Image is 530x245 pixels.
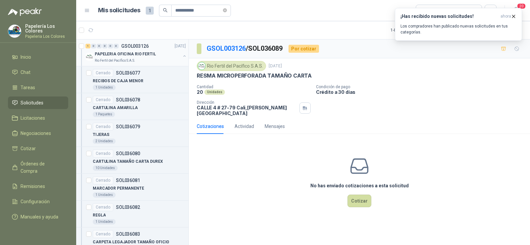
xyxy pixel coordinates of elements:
div: 0 [97,44,102,48]
span: Órdenes de Compra [21,160,62,175]
div: Cotizaciones [197,123,224,130]
button: Cotizar [347,195,371,207]
a: Cotizar [8,142,68,155]
a: CerradoSOL036081MARCADOR PERMANENTE1 Unidades [76,174,188,201]
p: MARCADOR PERMANENTE [93,185,144,192]
p: GSOL003126 [121,44,149,48]
a: CerradoSOL036077RECIBOS DE CAJA MENOR1 Unidades [76,66,188,93]
p: SOL036083 [116,232,140,236]
h1: Mis solicitudes [98,6,140,15]
span: Tareas [21,84,35,91]
div: 0 [102,44,107,48]
h3: ¡Has recibido nuevas solicitudes! [400,14,498,19]
p: SOL036079 [116,124,140,129]
img: Logo peakr [8,8,42,16]
p: Papeleria Los Colores [25,34,68,38]
div: 0 [91,44,96,48]
a: CerradoSOL036080CARTULINA TAMAÑO CARTA DUREX10 Unidades [76,147,188,174]
p: TIJERAS [93,132,109,138]
button: ¡Has recibido nuevas solicitudes!ahora Los compradores han publicado nuevas solicitudes en tus ca... [395,8,522,41]
p: Rio Fertil del Pacífico S.A.S. [95,58,135,63]
div: Cerrado [93,230,113,238]
div: 10 Unidades [93,165,118,171]
div: Por cotizar [289,45,319,53]
div: 1 - 8 de 8 [391,25,424,35]
p: [DATE] [269,63,282,69]
span: Negociaciones [21,130,51,137]
p: REGLA [93,212,106,218]
span: Inicio [21,53,31,61]
span: Configuración [21,198,50,205]
span: Remisiones [21,183,45,190]
div: 1 Paquetes [93,112,115,117]
div: Cerrado [93,69,113,77]
img: Company Logo [8,25,21,37]
p: SOL036081 [116,178,140,183]
span: Solicitudes [21,99,43,106]
button: 20 [510,5,522,17]
p: Condición de pago [316,85,527,89]
a: Licitaciones [8,112,68,124]
span: search [163,8,168,13]
div: 1 [85,44,90,48]
a: Órdenes de Compra [8,157,68,177]
p: SOL036077 [116,71,140,75]
span: 20 [517,3,526,9]
a: Tareas [8,81,68,94]
div: 1 Unidades [93,85,116,90]
div: Cerrado [93,96,113,104]
a: CerradoSOL036079TIJERAS2 Unidades [76,120,188,147]
p: / SOL036089 [207,43,283,54]
div: 2 Unidades [93,139,116,144]
a: 1 0 0 0 0 0 GSOL003126[DATE] Company LogoPAPELERIA OFICINA RIO FERTILRio Fertil del Pacífico S.A.S. [85,42,187,63]
img: Company Logo [198,62,205,70]
h3: No has enviado cotizaciones a esta solicitud [310,182,409,189]
div: 1 Unidades [93,219,116,224]
p: Crédito a 30 días [316,89,527,95]
span: 1 [146,7,154,15]
p: CALLE 4 # 27-79 Cali , [PERSON_NAME][GEOGRAPHIC_DATA] [197,105,297,116]
p: Los compradores han publicado nuevas solicitudes en tus categorías. [400,23,516,35]
span: Chat [21,69,30,76]
p: [DATE] [175,43,186,49]
div: Cerrado [93,203,113,211]
div: Cerrado [93,123,113,131]
p: RESMA MICROPERFORADA TAMAÑO CARTA [197,72,312,79]
a: GSOL003126 [207,44,246,52]
div: Rio Fertil del Pacífico S.A.S. [197,61,266,71]
a: Chat [8,66,68,79]
div: Unidades [204,90,225,95]
p: SOL036078 [116,97,140,102]
div: Cerrado [93,176,113,184]
p: Cantidad [197,85,311,89]
a: CerradoSOL036078CARTULINA AMARILLA1 Paquetes [76,93,188,120]
span: Manuales y ayuda [21,213,58,220]
a: CerradoSOL036082REGLA1 Unidades [76,201,188,227]
div: 0 [114,44,119,48]
p: Dirección [197,100,297,105]
div: 1 Unidades [93,192,116,198]
span: close-circle [223,8,227,12]
span: Licitaciones [21,114,45,122]
a: Solicitudes [8,96,68,109]
div: Todas [420,7,434,14]
div: Cerrado [93,150,113,157]
a: Remisiones [8,180,68,193]
p: Papelería Los Colores [25,24,68,33]
p: CARTULINA TAMAÑO CARTA DUREX [93,158,163,165]
p: 20 [197,89,203,95]
a: Negociaciones [8,127,68,140]
span: Cotizar [21,145,36,152]
p: CARTULINA AMARILLA [93,105,138,111]
p: PAPELERIA OFICINA RIO FERTIL [95,51,156,57]
a: Manuales y ayuda [8,211,68,223]
a: Configuración [8,195,68,208]
img: Company Logo [85,53,93,61]
span: ahora [501,14,511,19]
p: SOL036080 [116,151,140,156]
a: Inicio [8,51,68,63]
div: Actividad [235,123,254,130]
div: Mensajes [265,123,285,130]
p: SOL036082 [116,205,140,210]
span: close-circle [223,7,227,14]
